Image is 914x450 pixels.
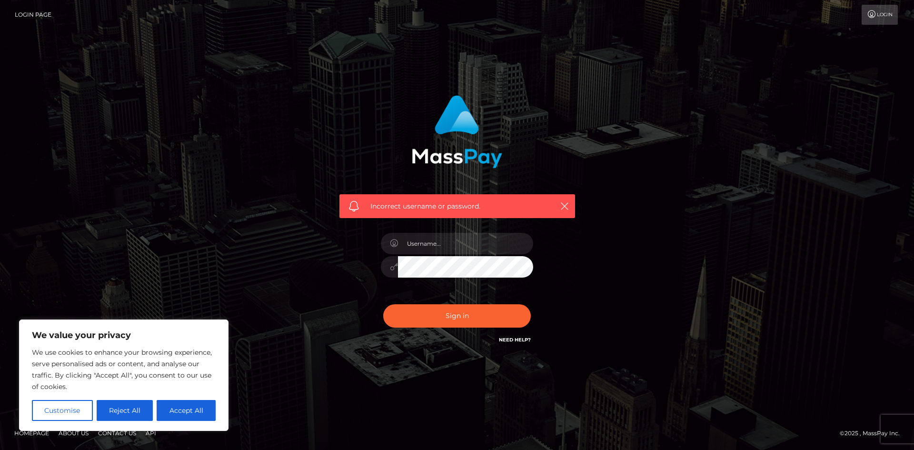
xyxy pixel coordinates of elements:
[55,426,92,440] a: About Us
[383,304,531,328] button: Sign in
[862,5,898,25] a: Login
[15,5,51,25] a: Login Page
[32,347,216,392] p: We use cookies to enhance your browsing experience, serve personalised ads or content, and analys...
[32,400,93,421] button: Customise
[499,337,531,343] a: Need Help?
[19,320,228,431] div: We value your privacy
[412,95,502,168] img: MassPay Login
[370,201,544,211] span: Incorrect username or password.
[97,400,153,421] button: Reject All
[94,426,140,440] a: Contact Us
[10,426,53,440] a: Homepage
[840,428,907,439] div: © 2025 , MassPay Inc.
[398,233,533,254] input: Username...
[32,330,216,341] p: We value your privacy
[157,400,216,421] button: Accept All
[142,426,160,440] a: API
